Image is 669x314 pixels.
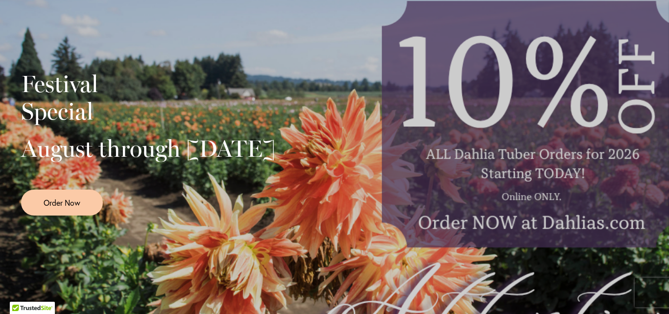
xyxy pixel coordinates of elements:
[44,197,80,208] span: Order Now
[21,190,103,216] a: Order Now
[21,135,275,162] h2: August through [DATE]
[21,70,275,125] h2: Festival Special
